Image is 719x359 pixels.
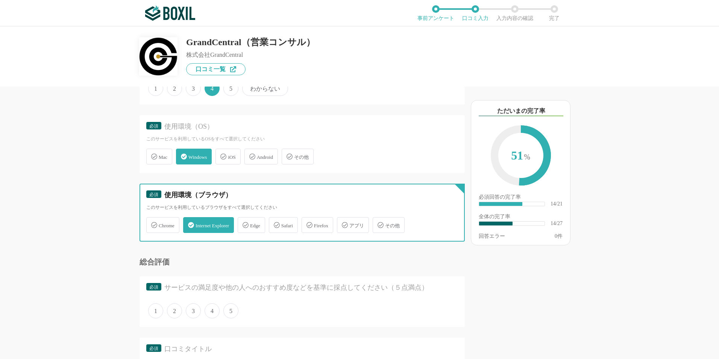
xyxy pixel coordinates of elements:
span: その他 [294,154,309,160]
span: Edge [250,223,260,228]
div: 必須回答の完了率 [479,195,563,201]
span: 1 [148,303,163,318]
span: アプリ [349,223,364,228]
div: ​ [479,202,522,206]
span: Internet Explorer [196,223,229,228]
span: 必須 [149,284,158,290]
div: GrandCentral（営業コンサル） [186,38,315,47]
span: 口コミ一覧 [196,66,226,72]
span: 必須 [149,123,158,129]
span: 3 [186,303,201,318]
div: このサービスを利用しているブラウザをすべて選択してください [146,204,458,211]
li: 事前アンケート [416,5,455,21]
li: 入力内容の確認 [495,5,534,21]
li: 完了 [534,5,574,21]
span: Mac [159,154,167,160]
span: Safari [281,223,293,228]
span: 51 [498,133,543,179]
div: 14/21 [551,201,563,207]
span: 必須 [149,192,158,197]
span: その他 [385,223,400,228]
span: わからない [242,81,288,96]
span: 5 [223,81,238,96]
div: 使用環境（OS） [164,122,445,131]
div: 全体の完了率 [479,214,563,221]
span: % [524,153,530,161]
div: 14/27 [551,221,563,226]
span: 必須 [149,346,158,351]
span: 4 [205,303,220,318]
img: ボクシルSaaS_ロゴ [145,6,195,21]
span: Windows [188,154,207,160]
span: 0 [555,233,557,239]
div: サービスの満足度や他の人へのおすすめ度などを基準に採点してください（５点満点） [164,283,445,292]
span: Firefox [314,223,328,228]
div: 口コミタイトル [164,344,445,354]
div: 回答エラー [479,234,505,239]
span: 4 [205,81,220,96]
a: 口コミ一覧 [186,63,246,75]
span: 1 [148,81,163,96]
span: 2 [167,303,182,318]
span: iOS [228,154,235,160]
li: 口コミ入力 [455,5,495,21]
div: ​ [479,222,513,225]
span: 2 [167,81,182,96]
div: 件 [555,234,563,239]
span: Chrome [159,223,174,228]
div: 使用環境（ブラウザ） [164,190,445,200]
span: Android [257,154,273,160]
div: ただいまの完了率 [479,106,563,116]
div: 株式会社GrandCentral [186,52,315,58]
div: このサービスを利用しているOSをすべて選択してください [146,136,458,142]
span: 3 [186,81,201,96]
span: 5 [223,303,238,318]
div: 総合評価 [140,258,465,266]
